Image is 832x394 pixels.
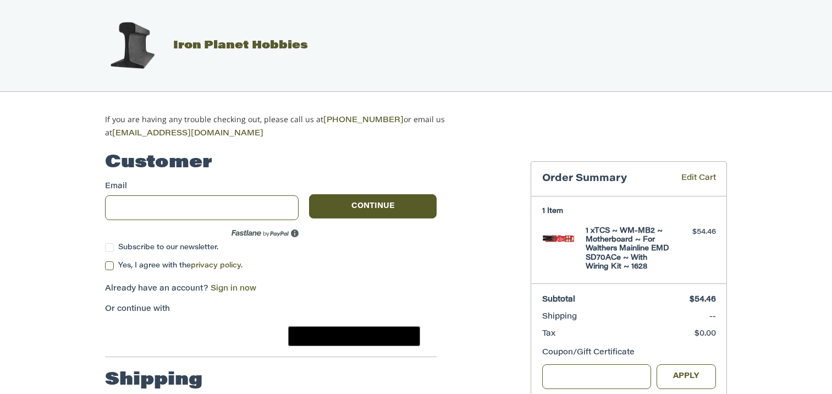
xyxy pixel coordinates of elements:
[105,369,202,391] h2: Shipping
[105,113,480,140] p: If you are having any trouble checking out, please call us at or email us at
[542,347,716,359] div: Coupon/Gift Certificate
[211,285,256,293] a: Sign in now
[657,364,716,389] button: Apply
[542,173,665,185] h3: Order Summary
[695,330,716,338] span: $0.00
[542,330,555,338] span: Tax
[105,181,299,193] label: Email
[118,262,243,269] span: Yes, I agree with the .
[690,296,716,304] span: $54.46
[118,244,218,251] span: Subscribe to our newsletter.
[323,117,404,124] a: [PHONE_NUMBER]
[105,152,212,174] h2: Customer
[542,364,652,389] input: Gift Certificate or Coupon Code
[173,40,308,51] span: Iron Planet Hobbies
[105,304,437,315] p: Or continue with
[542,313,577,321] span: Shipping
[542,296,575,304] span: Subtotal
[288,326,420,346] button: Google Pay
[673,227,716,238] div: $54.46
[195,326,277,346] iframe: PayPal-paylater
[93,40,308,51] a: Iron Planet Hobbies
[709,313,716,321] span: --
[586,227,670,271] h4: 1 x TCS ~ WM-MB2 ~ Motherboard ~ For Walthers Mainline EMD SD70ACe ~ With Wiring Kit ~ 1628
[102,326,184,346] iframe: PayPal-paypal
[105,283,437,295] p: Already have an account?
[542,207,716,216] h3: 1 Item
[309,194,437,218] button: Continue
[104,18,159,73] img: Iron Planet Hobbies
[191,262,241,269] a: privacy policy
[665,173,716,185] a: Edit Cart
[112,130,263,138] a: [EMAIL_ADDRESS][DOMAIN_NAME]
